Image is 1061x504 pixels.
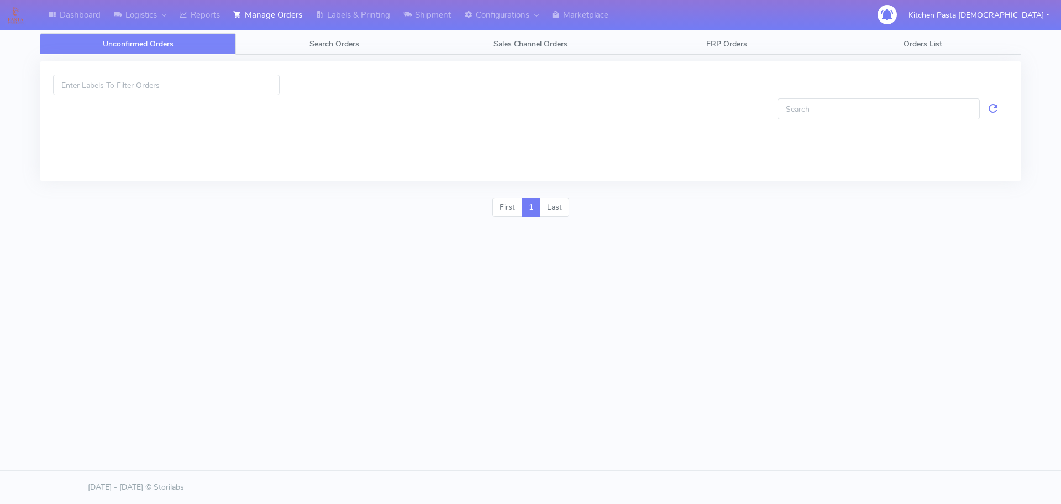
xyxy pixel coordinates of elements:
[309,39,359,49] span: Search Orders
[904,39,942,49] span: Orders List
[53,75,280,95] input: Enter Labels To Filter Orders
[493,39,568,49] span: Sales Channel Orders
[40,33,1021,55] ul: Tabs
[778,98,980,119] input: Search
[522,198,540,217] a: 1
[900,4,1058,27] button: Kitchen Pasta [DEMOGRAPHIC_DATA]
[706,39,747,49] span: ERP Orders
[103,39,174,49] span: Unconfirmed Orders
